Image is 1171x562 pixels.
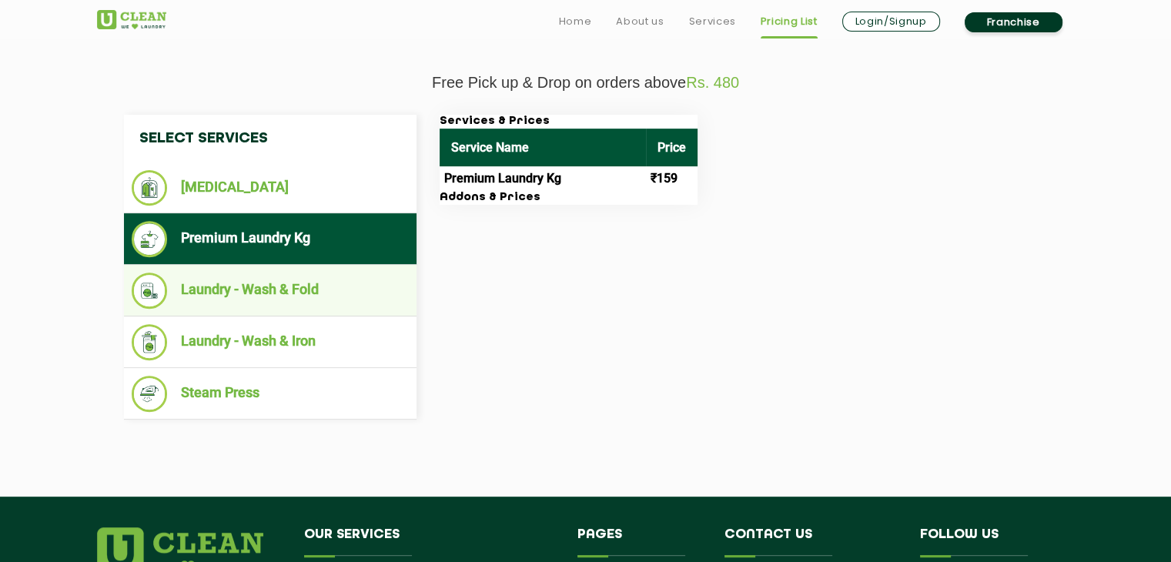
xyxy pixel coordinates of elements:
li: Laundry - Wash & Iron [132,324,409,360]
th: Service Name [440,129,646,166]
a: Services [688,12,735,31]
th: Price [646,129,698,166]
a: About us [616,12,664,31]
img: Laundry - Wash & Iron [132,324,168,360]
li: Steam Press [132,376,409,412]
h4: Select Services [124,115,417,162]
h3: Addons & Prices [440,191,698,205]
a: Pricing List [761,12,818,31]
img: Premium Laundry Kg [132,221,168,257]
a: Home [559,12,592,31]
li: [MEDICAL_DATA] [132,170,409,206]
img: UClean Laundry and Dry Cleaning [97,10,166,29]
li: Premium Laundry Kg [132,221,409,257]
h4: Contact us [724,527,897,557]
li: Laundry - Wash & Fold [132,273,409,309]
p: Free Pick up & Drop on orders above [97,74,1075,92]
h4: Our Services [304,527,555,557]
a: Franchise [965,12,1062,32]
img: Dry Cleaning [132,170,168,206]
img: Steam Press [132,376,168,412]
td: ₹159 [646,166,698,191]
img: Laundry - Wash & Fold [132,273,168,309]
h4: Pages [577,527,701,557]
h4: Follow us [920,527,1056,557]
span: Rs. 480 [686,74,739,91]
td: Premium Laundry Kg [440,166,646,191]
a: Login/Signup [842,12,940,32]
h3: Services & Prices [440,115,698,129]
